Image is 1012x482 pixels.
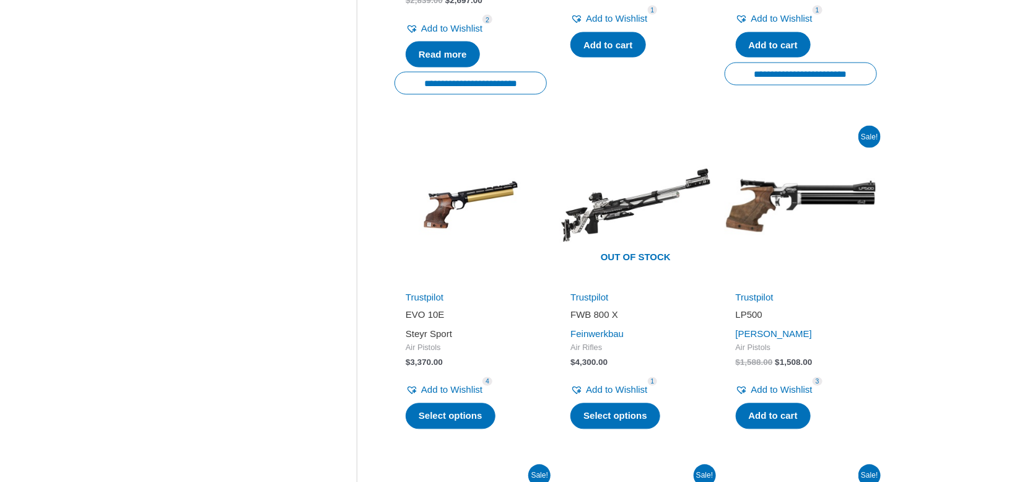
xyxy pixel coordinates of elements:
bdi: 4,300.00 [570,358,608,367]
span: Sale! [858,126,881,148]
span: Add to Wishlist [421,23,482,33]
span: $ [406,358,411,367]
a: Feinwerkbau [570,329,624,340]
a: Trustpilot [736,292,774,303]
span: $ [736,358,741,367]
a: Trustpilot [406,292,443,303]
a: Add to cart: “LP500 Expert” [570,32,645,58]
span: 1 [648,377,658,387]
a: Trustpilot [570,292,608,303]
span: Add to Wishlist [751,13,813,24]
a: Steyr Sport [406,329,452,340]
a: Add to Wishlist [570,382,647,399]
span: Add to Wishlist [751,385,813,395]
span: $ [570,358,575,367]
a: EVO 10E [406,309,536,326]
span: 4 [482,377,492,387]
span: Add to Wishlist [586,385,647,395]
h2: FWB 800 X [570,309,700,322]
a: Read more about “LP500 Expert Blue Angel Electronic” [406,42,480,68]
span: Air Rifles [570,343,700,354]
img: LP500 Economy [725,129,877,282]
span: Out of stock [569,244,702,273]
a: Add to Wishlist [406,20,482,37]
bdi: 1,588.00 [736,358,773,367]
a: [PERSON_NAME] [736,329,812,340]
h2: LP500 [736,309,866,322]
img: FWB 800 X [559,129,712,282]
span: $ [775,358,780,367]
a: Add to Wishlist [570,10,647,27]
span: 2 [482,15,492,24]
img: Steyr EVO 10E [395,129,547,282]
a: Out of stock [559,129,712,282]
bdi: 3,370.00 [406,358,443,367]
span: 1 [648,6,658,15]
h2: EVO 10E [406,309,536,322]
span: 1 [813,6,822,15]
span: 3 [813,377,822,387]
span: Air Pistols [406,343,536,354]
bdi: 1,508.00 [775,358,813,367]
a: Add to Wishlist [736,382,813,399]
span: Air Pistols [736,343,866,354]
a: Select options for “FWB 800 X” [570,403,660,429]
span: Add to Wishlist [586,13,647,24]
a: Add to Wishlist [736,10,813,27]
a: LP500 [736,309,866,326]
a: Add to Wishlist [406,382,482,399]
a: Select options for “EVO 10E” [406,403,495,429]
a: Add to cart: “LP500” [736,403,811,429]
a: FWB 800 X [570,309,700,326]
span: Add to Wishlist [421,385,482,395]
a: Add to cart: “LP500 Expert Blue Angel” [736,32,811,58]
